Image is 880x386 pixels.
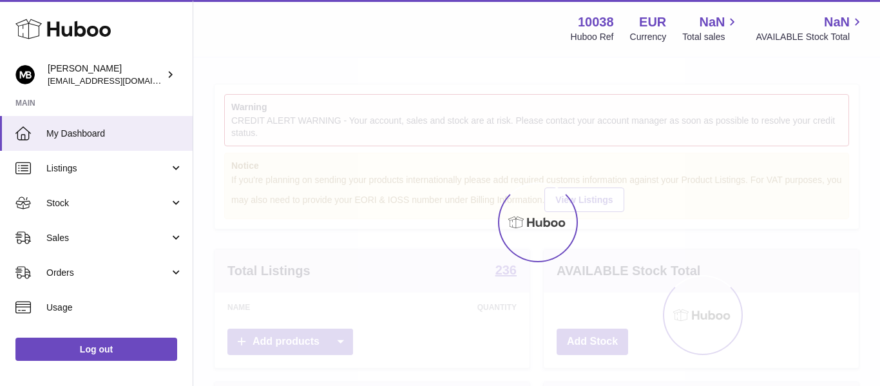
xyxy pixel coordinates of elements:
[756,31,865,43] span: AVAILABLE Stock Total
[639,14,666,31] strong: EUR
[578,14,614,31] strong: 10038
[756,14,865,43] a: NaN AVAILABLE Stock Total
[46,128,183,140] span: My Dashboard
[630,31,667,43] div: Currency
[48,63,164,87] div: [PERSON_NAME]
[48,75,189,86] span: [EMAIL_ADDRESS][DOMAIN_NAME]
[571,31,614,43] div: Huboo Ref
[824,14,850,31] span: NaN
[46,197,169,209] span: Stock
[15,65,35,84] img: hi@margotbardot.com
[46,162,169,175] span: Listings
[15,338,177,361] a: Log out
[46,232,169,244] span: Sales
[682,14,740,43] a: NaN Total sales
[46,267,169,279] span: Orders
[682,31,740,43] span: Total sales
[46,302,183,314] span: Usage
[699,14,725,31] span: NaN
